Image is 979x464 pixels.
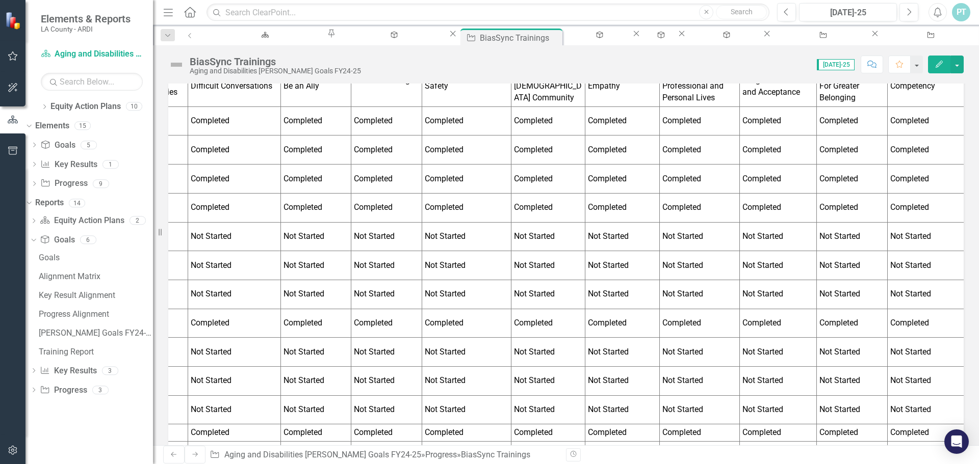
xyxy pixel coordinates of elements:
td: Not Started [351,251,422,280]
div: 9 [93,179,109,188]
td: Not Started [585,251,660,280]
img: ClearPoint Strategy [5,12,23,30]
div: Aging and Disabilities [PERSON_NAME] Goals FY24-25 [190,67,361,75]
td: Completed [887,424,969,442]
td: Not Started [887,251,969,280]
div: Aging and Disabilities Welcome Page [210,38,317,51]
td: Not Started [188,280,280,309]
td: Not Started [659,338,740,367]
div: 5 [81,141,97,149]
td: Not Started [511,280,585,309]
td: Not Started [887,338,969,367]
td: Completed [585,193,660,222]
td: Completed [280,193,351,222]
td: Completed [740,106,817,135]
td: Not Started [887,222,969,251]
a: Progress [40,385,87,396]
td: Not Started [740,338,817,367]
td: Completed [351,106,422,135]
td: Completed [817,424,888,442]
td: Not Started [188,338,280,367]
div: 3 [92,386,109,394]
button: PT [952,3,970,21]
a: Elements [35,120,69,132]
td: Completed [188,135,280,165]
a: RESP Workstream FY24-25 [880,29,977,41]
td: Completed [351,309,422,338]
td: Completed [887,106,969,135]
td: Completed [887,309,969,338]
a: Aging and Disabilities [PERSON_NAME] Goals FY24-25 [41,48,143,60]
a: Key Results [40,159,97,171]
td: Not Started [585,338,660,367]
td: Completed [280,135,351,165]
div: Key Result Alignment [39,291,153,300]
div: Training Report [39,347,153,357]
div: Goals [651,38,667,51]
td: Completed [659,165,740,194]
td: Completed [817,193,888,222]
span: Search [731,8,753,16]
td: Completed [280,165,351,194]
button: Search [716,5,767,19]
div: Progress Alignment [696,38,753,51]
a: Goals [36,250,153,266]
td: Not Started [659,251,740,280]
div: RESP Workstream FY24-25 [889,38,968,51]
td: Not Started [422,251,511,280]
td: Completed [422,424,511,442]
div: [PERSON_NAME] Goals FY24-25 [346,38,439,51]
a: Goals [40,140,75,151]
td: Not Started [422,280,511,309]
a: Aging and Disabilities [PERSON_NAME] Goals FY24-25 [224,450,421,459]
td: Completed [280,309,351,338]
td: Completed [351,135,422,165]
div: BiasSync Trainings [190,56,361,67]
td: Completed [422,309,511,338]
td: Not Started [585,222,660,251]
td: Completed [280,106,351,135]
td: Completed [351,165,422,194]
td: Not Started [740,280,817,309]
td: Completed [188,193,280,222]
td: Completed [817,106,888,135]
td: Not Started [817,366,888,395]
td: Not Started [817,395,888,424]
td: Not Started [351,222,422,251]
td: Completed [740,165,817,194]
td: Completed [422,165,511,194]
div: Progress Alignment [39,310,153,319]
td: Not Started [280,222,351,251]
td: Not Started [511,366,585,395]
a: Key Result Alignment [36,287,153,304]
td: Not Started [740,251,817,280]
td: Completed [659,106,740,135]
td: Completed [511,165,585,194]
a: [PERSON_NAME] Goals FY24-25 [337,29,448,41]
td: Not Started [280,366,351,395]
td: Not Started [887,280,969,309]
div: Alignment Matrix [574,38,622,51]
a: Alignment Matrix [36,268,153,285]
a: Equity Action Plans [50,101,121,113]
td: Completed [585,135,660,165]
td: Not Started [188,222,280,251]
div: 14 [69,199,85,207]
small: LA County - ARDI [41,25,131,33]
td: Not Started [817,251,888,280]
a: [PERSON_NAME] Goals FY24-25 [36,325,153,341]
td: Not Started [422,338,511,367]
div: 10 [126,102,142,111]
td: Completed [188,106,280,135]
td: Completed [511,424,585,442]
td: Completed [422,193,511,222]
td: Not Started [351,338,422,367]
td: Completed [659,424,740,442]
div: Goals [39,253,153,262]
td: Not Started [351,395,422,424]
div: BiasSync Trainings [480,32,560,44]
td: Completed [511,193,585,222]
td: Completed [817,135,888,165]
td: Completed [740,193,817,222]
td: Completed [887,193,969,222]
